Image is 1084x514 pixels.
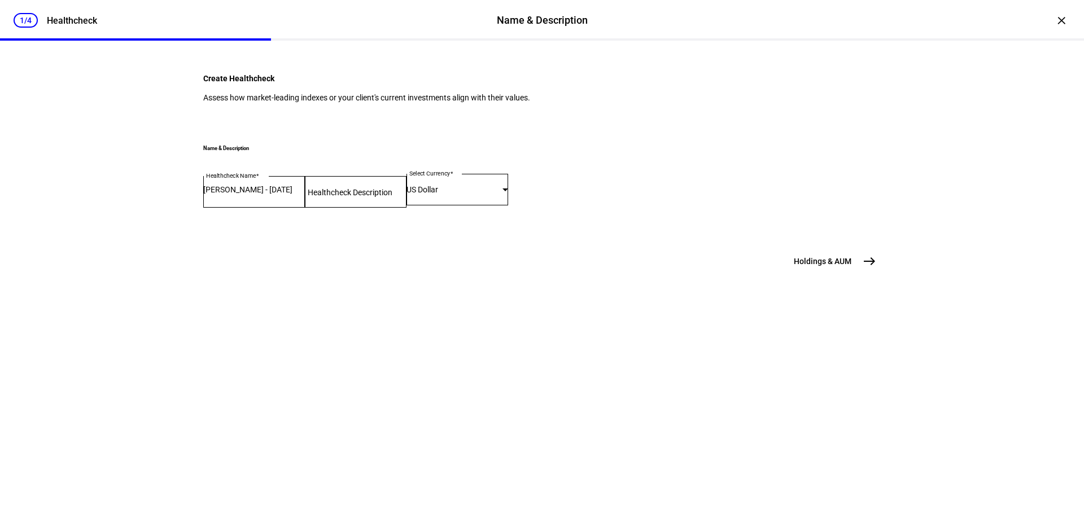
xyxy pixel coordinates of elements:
[14,13,38,28] div: 1/4
[409,170,450,177] mat-label: Select Currency
[203,93,881,102] p: Assess how market-leading indexes or your client's current investments align with their values.
[863,254,876,268] mat-icon: east
[206,172,256,179] mat-label: Healthcheck Name
[1052,11,1070,29] div: ×
[47,15,97,26] div: Healthcheck
[308,188,392,197] mat-label: Healthcheck Description
[406,185,438,194] span: US Dollar
[203,74,881,83] h4: Create Healthcheck
[497,13,588,28] div: Name & Description
[794,256,851,267] span: Holdings & AUM
[203,145,881,151] h6: Name & Description
[780,250,881,273] button: Holdings & AUM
